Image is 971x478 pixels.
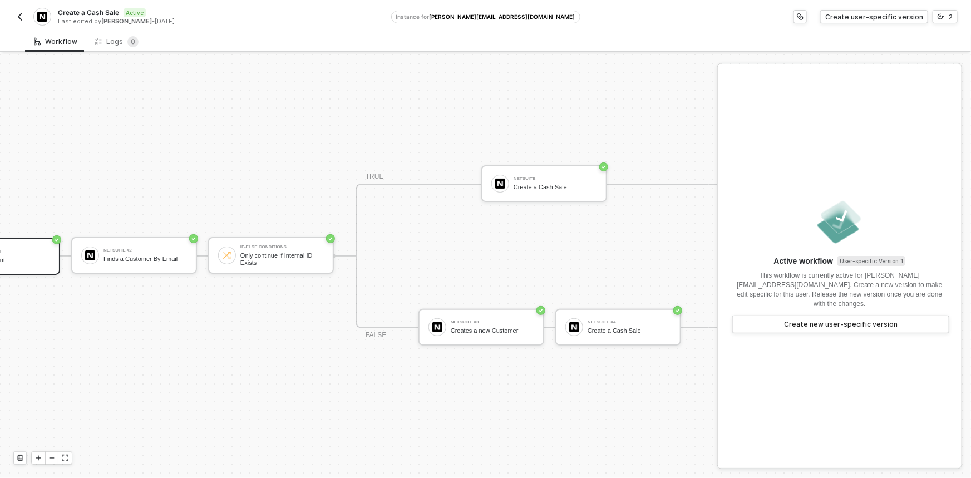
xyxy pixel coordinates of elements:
[127,36,139,47] sup: 0
[189,234,198,243] span: icon-success-page
[569,322,579,332] img: icon
[101,17,152,25] span: [PERSON_NAME]
[599,162,608,171] span: icon-success-page
[784,320,898,329] div: Create new user-specific version
[536,306,545,315] span: icon-success-page
[35,455,42,461] span: icon-play
[34,37,77,46] div: Workflow
[48,455,55,461] span: icon-minus
[451,327,534,334] div: Creates a new Customer
[95,36,139,47] div: Logs
[366,171,384,182] div: TRUE
[222,250,232,260] img: icon
[949,12,953,22] div: 2
[588,320,671,324] div: NetSuite #4
[85,250,95,260] img: icon
[588,327,671,334] div: Create a Cash Sale
[326,234,335,243] span: icon-success-page
[103,255,187,263] div: Finds a Customer By Email
[396,13,430,20] span: Instance for
[514,176,597,181] div: NetSuite
[366,330,386,341] div: FALSE
[58,17,390,26] div: Last edited by - [DATE]
[52,235,61,244] span: icon-success-page
[820,10,928,23] button: Create user-specific version
[933,10,958,23] button: 2
[16,12,24,21] img: back
[731,271,948,309] div: This workflow is currently active for [PERSON_NAME][EMAIL_ADDRESS][DOMAIN_NAME]. Create a new ver...
[240,252,324,266] div: Only continue if Internal ID Exists
[62,455,68,461] span: icon-expand
[430,13,575,20] span: [PERSON_NAME][EMAIL_ADDRESS][DOMAIN_NAME]
[837,256,905,266] sup: User-specific Version 1
[37,12,47,22] img: integration-icon
[124,8,146,17] span: Active
[495,179,505,189] img: icon
[825,12,923,22] div: Create user-specific version
[673,306,682,315] span: icon-success-page
[103,248,187,253] div: NetSuite #2
[938,13,944,20] span: icon-versioning
[240,245,324,249] div: If-Else Conditions
[514,184,597,191] div: Create a Cash Sale
[774,255,906,267] div: Active workflow
[732,316,949,333] button: Create new user-specific version
[58,8,119,17] span: Create a Cash Sale
[815,198,864,247] img: empty-state-released
[451,320,534,324] div: NetSuite #3
[13,10,27,23] button: back
[432,322,442,332] img: icon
